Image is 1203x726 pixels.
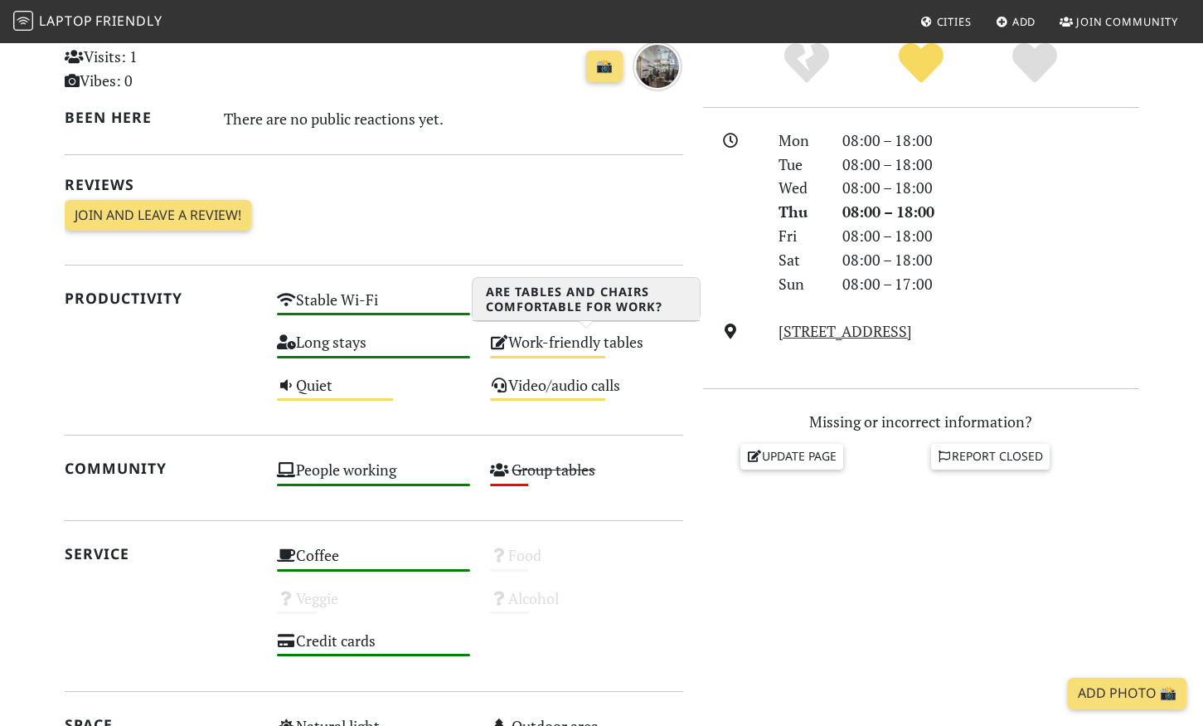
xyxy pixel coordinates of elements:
[769,248,832,272] div: Sat
[914,7,978,37] a: Cities
[224,105,683,132] div: There are no public reactions yet.
[65,109,205,126] h2: Been here
[267,627,480,670] div: Credit cards
[480,542,693,584] div: Food
[832,129,1149,153] div: 08:00 – 18:00
[65,176,683,193] h2: Reviews
[586,51,623,82] a: 📸
[39,12,93,30] span: Laptop
[703,410,1139,434] p: Missing or incorrect information?
[832,153,1149,177] div: 08:00 – 18:00
[769,224,832,248] div: Fri
[480,585,693,627] div: Alcohol
[267,542,480,584] div: Coffee
[13,7,163,37] a: LaptopFriendly LaptopFriendly
[740,444,843,469] a: Update page
[480,329,693,371] div: Work-friendly tables
[977,41,1092,86] div: Definitely!
[832,248,1149,272] div: 08:00 – 18:00
[769,176,832,200] div: Wed
[832,272,1149,296] div: 08:00 – 17:00
[267,456,480,499] div: People working
[13,11,33,31] img: LaptopFriendly
[832,200,1149,224] div: 08:00 – 18:00
[937,14,972,29] span: Cities
[267,585,480,627] div: Veggie
[1012,14,1036,29] span: Add
[989,7,1043,37] a: Add
[769,129,832,153] div: Mon
[769,200,832,224] div: Thu
[633,54,682,74] a: over 1 year ago
[633,41,682,91] img: over 1 year ago
[65,460,258,477] h2: Community
[1076,14,1178,29] span: Join Community
[1068,678,1186,709] a: Add Photo 📸
[65,545,258,563] h2: Service
[95,12,162,30] span: Friendly
[267,372,480,414] div: Quiet
[480,372,693,414] div: Video/audio calls
[267,329,480,371] div: Long stays
[769,153,832,177] div: Tue
[769,272,832,296] div: Sun
[65,200,251,231] a: Join and leave a review!
[931,444,1050,469] a: Report closed
[473,278,700,321] h3: Are tables and chairs comfortable for work?
[832,176,1149,200] div: 08:00 – 18:00
[267,286,480,329] div: Stable Wi-Fi
[779,321,912,341] a: [STREET_ADDRESS]
[749,41,864,86] div: No
[864,41,978,86] div: Yes
[65,290,258,307] h2: Productivity
[65,45,258,93] p: Visits: 1 Vibes: 0
[1053,7,1185,37] a: Join Community
[512,460,595,480] s: Group tables
[832,224,1149,248] div: 08:00 – 18:00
